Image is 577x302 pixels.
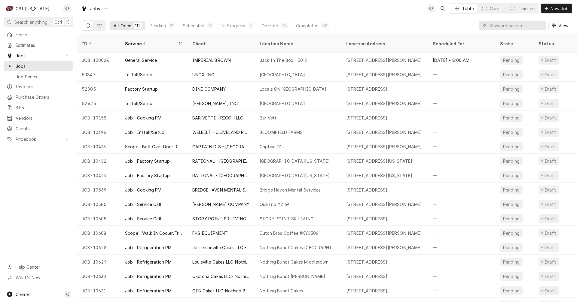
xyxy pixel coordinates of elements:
[4,61,73,71] a: Jobs
[16,53,61,59] span: Jobs
[125,230,183,236] div: Scope | Walk In Cooler/Freezer Install
[557,23,569,29] span: View
[428,82,495,96] div: —
[192,201,249,207] div: [PERSON_NAME] COMPANY
[77,82,120,96] div: 52005
[4,124,73,134] a: Clients
[16,104,70,111] span: Bills
[4,92,73,102] a: Purchase Orders
[544,216,557,222] div: Draft
[438,4,447,13] button: Open search
[125,100,152,107] div: Install/Setup
[260,187,321,193] div: Bridge Haven Mental Services
[428,183,495,197] div: —
[125,201,161,207] div: Job | Service Call
[346,244,422,251] div: [STREET_ADDRESS][PERSON_NAME]
[16,136,61,142] span: Pricebook
[114,23,131,29] div: All Open
[346,230,422,236] div: [STREET_ADDRESS][PERSON_NAME]
[125,216,161,222] div: Job | Service Call
[346,115,388,121] div: [STREET_ADDRESS]
[66,291,69,297] span: C
[16,115,70,121] span: Vendors
[260,115,277,121] div: Bar Vetti
[77,269,120,283] div: JOB-10630
[4,134,73,144] a: Go to Pricebook
[192,259,250,265] div: Louisville Cakes LLC-Nothing Bundt Cakes [GEOGRAPHIC_DATA]
[544,100,557,107] div: Draft
[428,139,495,154] div: —
[260,244,337,251] div: Nothing Bundt Cakes [GEOGRAPHIC_DATA]
[125,158,170,164] div: Job | Factory Startup
[183,23,204,29] div: Scheduled
[544,57,557,63] div: Draft
[544,259,557,265] div: Draft
[428,269,495,283] div: —
[14,19,47,25] span: Search anything
[221,23,245,29] div: In Progress
[502,57,520,63] div: Pending
[77,211,120,226] div: JOB-10605
[502,115,520,121] div: Pending
[77,168,120,183] div: JOB-10463
[428,96,495,110] div: —
[54,19,62,25] span: Ctrl
[16,274,69,281] span: What's New
[16,94,70,100] span: Purchase Orders
[125,57,157,63] div: General Service
[260,259,328,265] div: Nothing Bundt Cakes Middletown
[544,158,557,164] div: Draft
[346,86,388,92] div: [STREET_ADDRESS]
[544,230,557,236] div: Draft
[77,240,120,255] div: JOB-10628
[77,154,120,168] div: JOB-10462
[544,244,557,251] div: Draft
[125,41,177,47] div: Service
[77,125,120,139] div: JOB-10396
[260,172,330,179] div: [GEOGRAPHIC_DATA][US_STATE]
[322,23,328,29] div: 38
[502,158,520,164] div: Pending
[544,71,557,78] div: Draft
[125,115,162,121] div: Job | Cooking PM
[125,129,164,135] div: Job | Install/Setup
[544,172,557,179] div: Draft
[16,264,69,270] span: Help Center
[192,71,214,78] div: UNOX INC
[63,4,72,13] div: Craig Pierce's Avatar
[428,283,495,298] div: —
[77,139,120,154] div: JOB-10433
[4,113,73,123] a: Vendors
[346,259,388,265] div: [STREET_ADDRESS]
[502,86,520,92] div: Pending
[82,41,114,47] div: ID
[260,273,325,279] div: Nothing Bundt [PERSON_NAME]
[260,129,303,135] div: BLOOMFIELD FARMS
[346,187,388,193] div: [STREET_ADDRESS]
[77,183,120,197] div: JOB-10569
[77,283,120,298] div: JOB-10631
[500,41,529,47] div: State
[282,23,287,29] div: 38
[544,86,557,92] div: Draft
[502,273,520,279] div: Pending
[346,158,412,164] div: [STREET_ADDRESS][US_STATE]
[428,53,495,67] div: [DATE] • 8:00 AM
[192,187,250,193] div: BRIDGEHAVEN MENTAL SERVICES
[192,288,250,294] div: CTB Cakes LLC-Nothing Bundt Cakes St [PERSON_NAME]
[77,96,120,110] div: 52625
[16,83,70,90] span: Invoices
[544,143,557,150] div: Draft
[208,23,212,29] div: 13
[4,17,73,27] button: Search anythingCtrlK
[4,30,73,40] a: Home
[428,240,495,255] div: —
[249,23,252,29] div: 2
[192,143,250,150] div: CAPTAIN D'S - [GEOGRAPHIC_DATA]
[427,4,435,13] div: CP
[192,244,250,251] div: Jeffersonville Cakes LLC - Nothing Bundt Cakes [GEOGRAPHIC_DATA]
[544,129,557,135] div: Draft
[5,4,14,13] div: CSI Kentucky's Avatar
[125,86,158,92] div: Factory Startup
[90,5,100,12] span: Jobs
